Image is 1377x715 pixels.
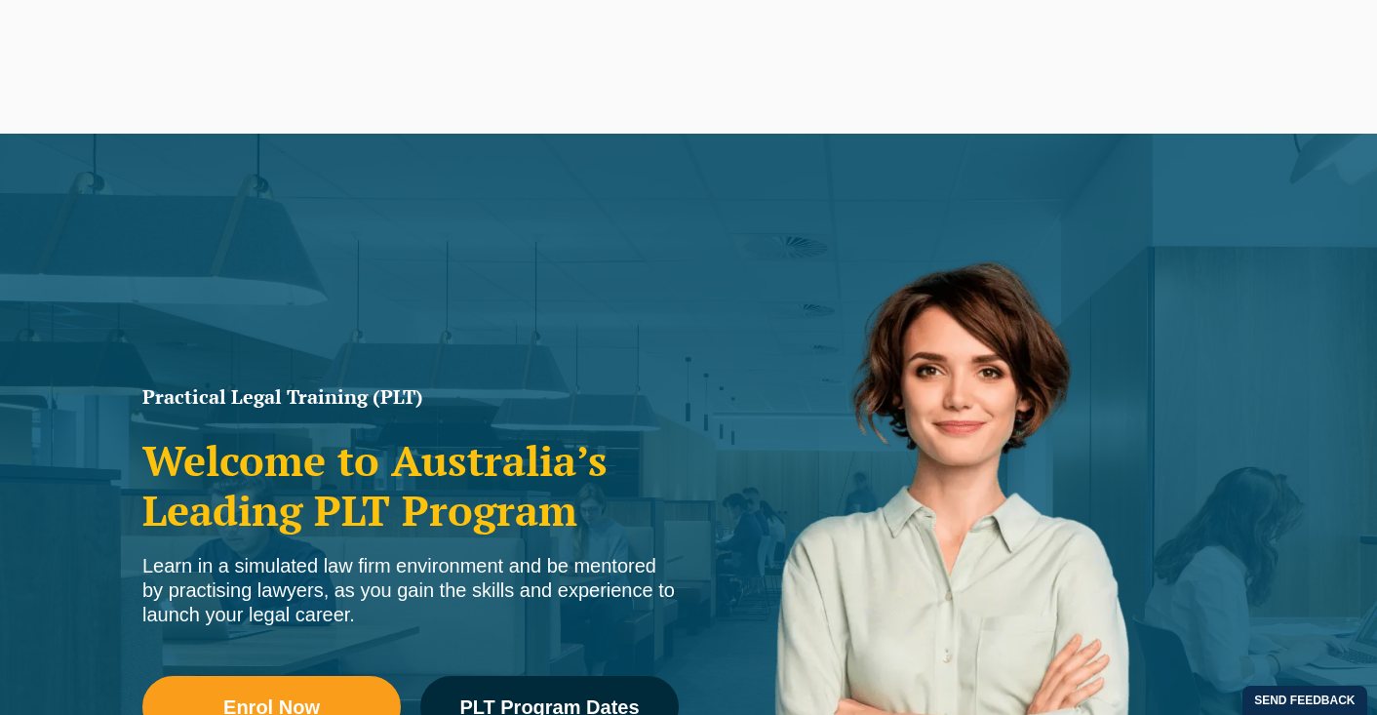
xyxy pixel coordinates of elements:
div: Learn in a simulated law firm environment and be mentored by practising lawyers, as you gain the ... [142,554,679,627]
h2: Welcome to Australia’s Leading PLT Program [142,436,679,535]
h1: Practical Legal Training (PLT) [142,387,679,407]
